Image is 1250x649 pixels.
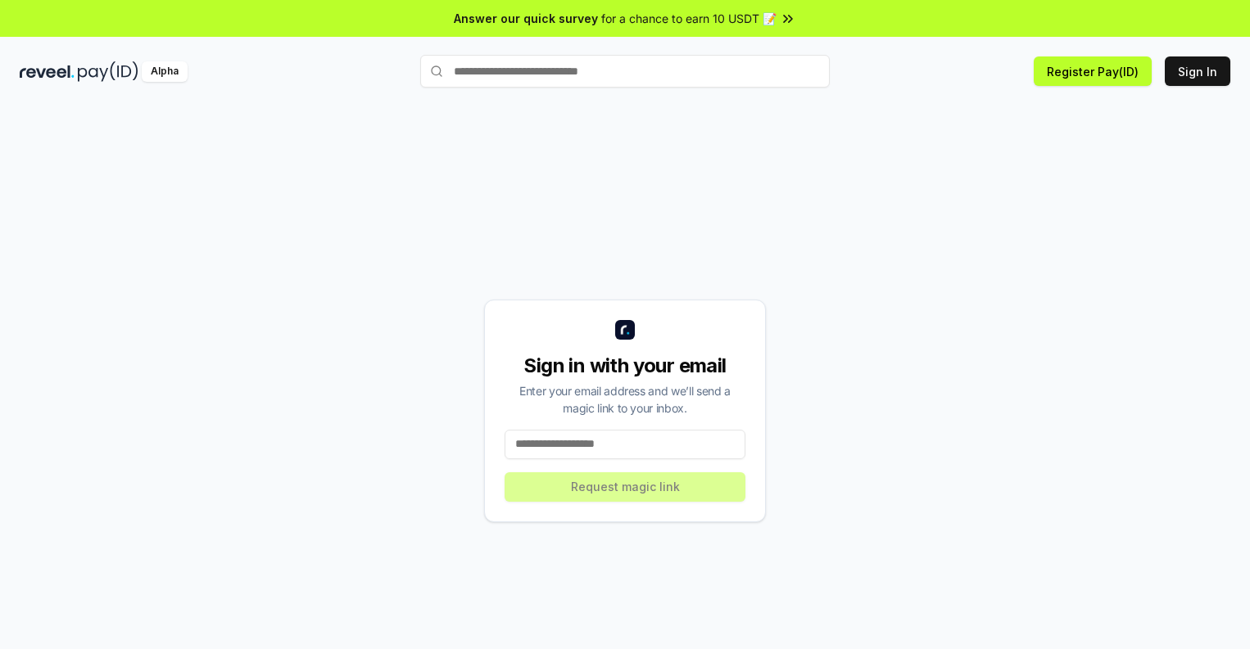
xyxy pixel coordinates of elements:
img: pay_id [78,61,138,82]
div: Enter your email address and we’ll send a magic link to your inbox. [505,382,745,417]
img: reveel_dark [20,61,75,82]
img: logo_small [615,320,635,340]
span: Answer our quick survey [454,10,598,27]
button: Register Pay(ID) [1034,56,1152,86]
span: for a chance to earn 10 USDT 📝 [601,10,777,27]
div: Alpha [142,61,188,82]
div: Sign in with your email [505,353,745,379]
button: Sign In [1165,56,1230,86]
